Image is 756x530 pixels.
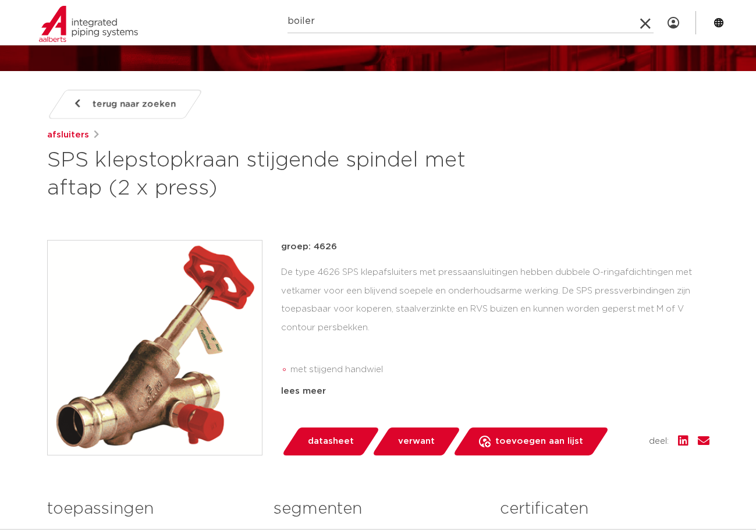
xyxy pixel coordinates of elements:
a: afsluiters [47,128,89,142]
li: verkrijgbaar met of zonder aftapper [290,379,709,398]
a: verwant [371,427,461,455]
span: terug naar zoeken [93,95,176,114]
h3: segmenten [274,497,482,521]
h3: certificaten [500,497,709,521]
input: zoeken... [288,10,654,33]
h1: SPS klepstopkraan stijgende spindel met aftap (2 x press) [47,147,484,203]
div: lees meer [281,384,709,398]
div: De type 4626 SPS klepafsluiters met pressaansluitingen hebben dubbele O-ringafdichtingen met vetk... [281,263,709,380]
p: groep: 4626 [281,240,709,254]
img: Product Image for SPS klepstopkraan stijgende spindel met aftap (2 x press) [48,241,262,455]
a: datasheet [281,427,380,455]
h3: toepassingen [47,497,256,521]
li: met stijgend handwiel [290,361,709,379]
span: verwant [398,432,435,451]
span: deel: [649,434,669,448]
span: datasheet [308,432,354,451]
span: toevoegen aan lijst [495,432,583,451]
a: terug naar zoeken [47,90,203,119]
